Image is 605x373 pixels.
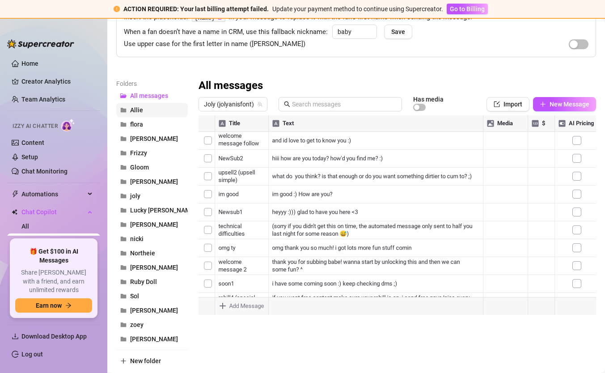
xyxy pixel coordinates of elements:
[15,247,92,265] span: 🎁 Get $100 in AI Messages
[120,207,127,213] span: folder
[123,5,269,13] strong: ACTION REQUIRED: Your last billing attempt failed.
[130,178,178,185] span: [PERSON_NAME]
[540,101,546,107] span: plus
[120,221,127,228] span: folder
[130,335,178,343] span: [PERSON_NAME]
[12,191,19,198] span: thunderbolt
[257,102,262,107] span: team
[130,321,144,328] span: zoey
[120,150,127,156] span: folder
[116,117,188,131] button: flora
[130,149,147,157] span: Frizzy
[487,97,529,111] button: Import
[120,336,127,342] span: folder
[21,96,65,103] a: Team Analytics
[21,205,85,219] span: Chat Copilot
[120,193,127,199] span: folder
[21,223,29,230] a: All
[13,122,58,131] span: Izzy AI Chatter
[204,97,262,111] span: Joly (jolyanisfont)
[130,235,144,242] span: nicki
[116,275,188,289] button: Ruby Doll
[116,160,188,174] button: Gloom
[130,250,155,257] span: Northeie
[120,250,127,256] span: folder
[130,106,143,114] span: Allie
[116,246,188,260] button: Northeie
[116,217,188,232] button: [PERSON_NAME]
[130,264,178,271] span: [PERSON_NAME]
[120,107,127,113] span: folder
[130,192,140,199] span: joly
[130,292,139,300] span: Sol
[116,318,188,332] button: zoey
[130,207,196,214] span: Lucky [PERSON_NAME]
[120,93,127,99] span: folder-open
[413,97,444,102] article: Has media
[120,136,127,142] span: folder
[120,293,127,299] span: folder
[533,97,596,111] button: New Message
[12,209,17,215] img: Chat Copilot
[272,5,443,13] span: Update your payment method to continue using Supercreator.
[116,146,188,160] button: Frizzy
[494,101,500,107] span: import
[116,332,188,346] button: [PERSON_NAME]
[116,289,188,303] button: Sol
[120,322,127,328] span: folder
[292,99,397,109] input: Search messages
[130,278,157,285] span: Ruby Doll
[21,74,93,89] a: Creator Analytics
[116,354,188,368] button: New folder
[116,131,188,146] button: [PERSON_NAME]
[21,139,44,146] a: Content
[130,164,149,171] span: Gloom
[447,4,488,14] button: Go to Billing
[36,302,62,309] span: Earn now
[120,121,127,127] span: folder
[15,268,92,295] span: Share [PERSON_NAME] with a friend, and earn unlimited rewards
[116,189,188,203] button: joly
[21,351,43,358] a: Log out
[116,89,188,103] button: All messages
[384,25,412,39] button: Save
[391,28,405,35] span: Save
[447,5,488,13] a: Go to Billing
[450,5,485,13] span: Go to Billing
[116,79,188,89] article: Folders
[550,101,589,108] span: New Message
[116,232,188,246] button: nicki
[21,187,85,201] span: Automations
[120,164,127,170] span: folder
[116,174,188,189] button: [PERSON_NAME]
[130,135,178,142] span: [PERSON_NAME]
[65,302,72,309] span: arrow-right
[15,298,92,313] button: Earn nowarrow-right
[124,27,328,38] span: When a fan doesn’t have a name in CRM, use this fallback nickname:
[114,6,120,12] span: exclamation-circle
[21,153,38,161] a: Setup
[124,39,305,50] span: Use upper case for the first letter in name ([PERSON_NAME])
[120,178,127,185] span: folder
[130,92,168,99] span: All messages
[116,203,188,217] button: Lucky [PERSON_NAME]
[120,358,127,364] span: plus
[116,103,188,117] button: Allie
[130,221,178,228] span: [PERSON_NAME]
[130,121,143,128] span: flora
[503,101,522,108] span: Import
[116,303,188,318] button: [PERSON_NAME]
[120,307,127,314] span: folder
[120,279,127,285] span: folder
[7,39,74,48] img: logo-BBDzfeDw.svg
[21,60,38,67] a: Home
[284,101,290,107] span: search
[61,119,75,131] img: AI Chatter
[21,168,68,175] a: Chat Monitoring
[21,333,87,340] span: Download Desktop App
[199,79,263,93] h3: All messages
[130,307,178,314] span: [PERSON_NAME]
[120,236,127,242] span: folder
[12,333,19,340] span: download
[120,264,127,271] span: folder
